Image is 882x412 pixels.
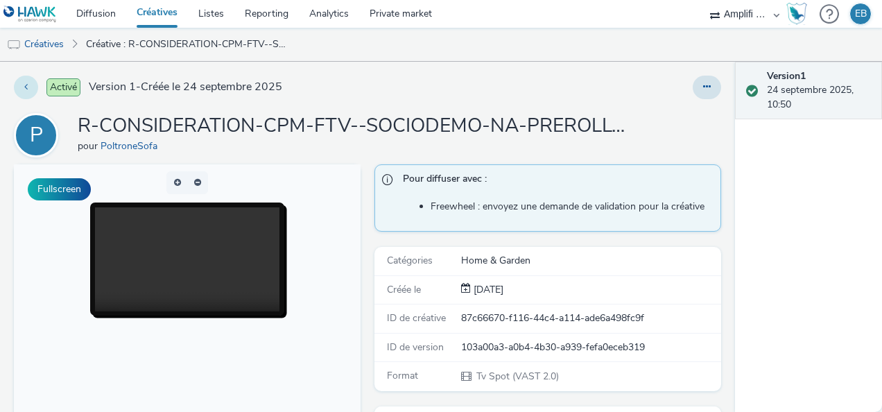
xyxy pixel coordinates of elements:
[767,69,871,112] div: 24 septembre 2025, 10:50
[79,28,300,61] a: Créative : R-CONSIDERATION-CPM-FTV--SOCIODEMO-NA-PREROLL-1x1-TV-15s_[DATE]_W39
[387,283,421,296] span: Créée le
[786,3,813,25] a: Hawk Academy
[387,254,433,267] span: Catégories
[14,128,64,141] a: P
[387,341,444,354] span: ID de version
[101,139,163,153] a: PoltroneSofa
[431,200,714,214] li: Freewheel : envoyez une demande de validation pour la créative
[387,311,446,325] span: ID de créative
[461,311,720,325] div: 87c66670-f116-44c4-a114-ade6a498fc9f
[471,283,503,297] div: Création 24 septembre 2025, 10:50
[403,172,707,190] span: Pour diffuser avec :
[46,78,80,96] span: Activé
[461,341,720,354] div: 103a00a3-a0b4-4b30-a939-fefa0eceb319
[78,139,101,153] span: pour
[28,178,91,200] button: Fullscreen
[786,3,807,25] img: Hawk Academy
[89,79,282,95] span: Version 1 - Créée le 24 septembre 2025
[475,370,559,383] span: Tv Spot (VAST 2.0)
[767,69,806,83] strong: Version 1
[471,283,503,296] span: [DATE]
[387,369,418,382] span: Format
[7,38,21,52] img: tv
[461,254,720,268] div: Home & Garden
[3,6,57,23] img: undefined Logo
[30,116,43,155] div: P
[855,3,867,24] div: EB
[78,113,632,139] h1: R-CONSIDERATION-CPM-FTV--SOCIODEMO-NA-PREROLL-1x1-TV-15s_[DATE]_W39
